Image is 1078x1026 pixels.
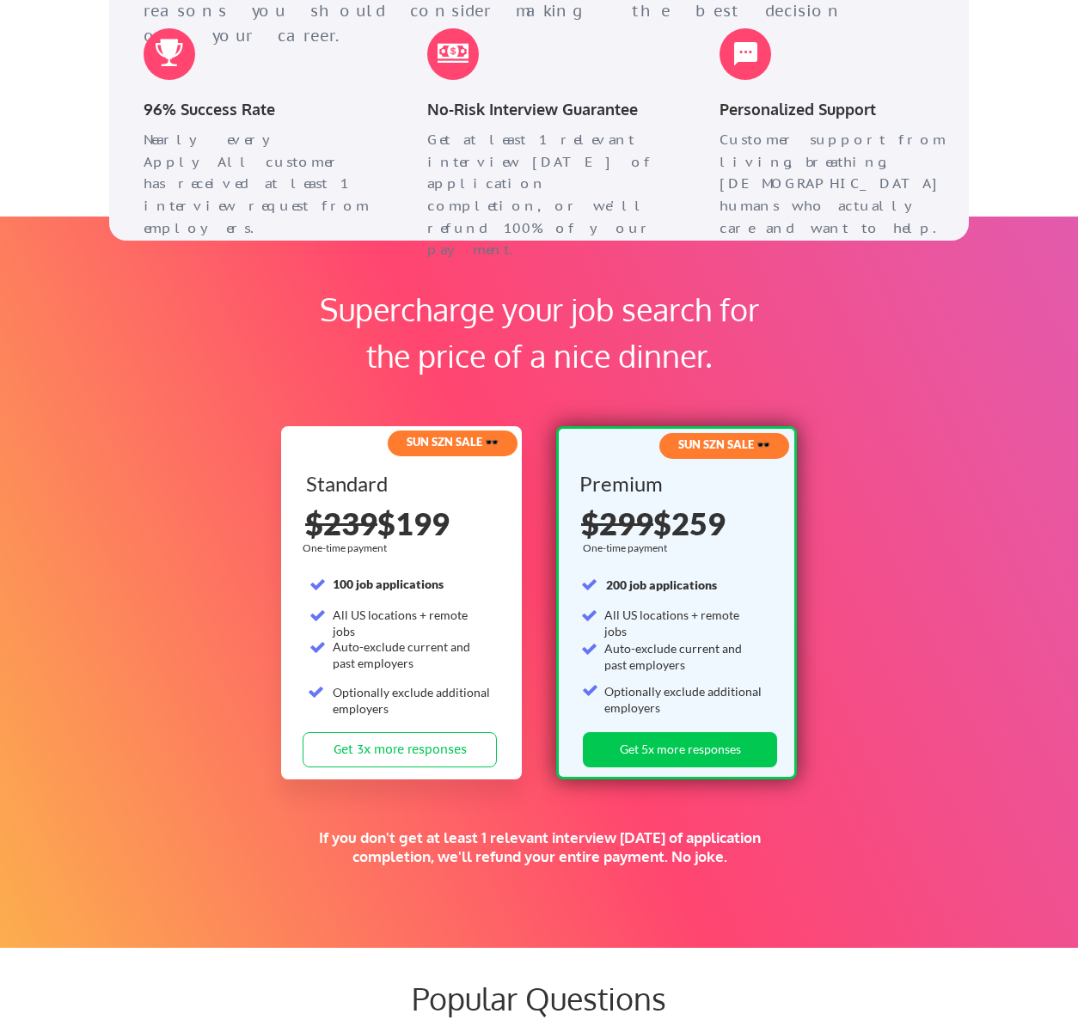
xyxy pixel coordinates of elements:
[144,97,376,122] div: 96% Success Rate
[333,638,492,672] div: Auto-exclude current and past employers
[604,607,763,640] div: All US locations + remote jobs
[126,980,952,1017] div: Popular Questions
[333,684,492,718] div: Optionally exclude additional employers
[407,435,499,449] strong: SUN SZN SALE 🕶️
[678,437,770,451] strong: SUN SZN SALE 🕶️
[581,508,775,539] div: $259
[333,607,492,640] div: All US locations + remote jobs
[720,97,952,122] div: Personalized Support
[303,732,497,767] button: Get 3x more responses
[305,508,499,539] div: $199
[583,732,777,767] button: Get 5x more responses
[298,286,781,379] div: Supercharge your job search for the price of a nice dinner.
[305,504,377,542] s: $239
[333,577,444,591] strong: 100 job applications
[144,129,376,239] div: Nearly every ApplyAll customer has received at least 1 interview request from employers.
[306,473,494,494] div: Standard
[427,97,659,122] div: No-Risk Interview Guarantee
[606,577,717,592] strong: 200 job applications
[604,640,763,674] div: Auto-exclude current and past employers
[604,683,763,717] div: Optionally exclude additional employers
[720,129,952,239] div: Customer support from living, breathing, [DEMOGRAPHIC_DATA] humans who actually care and want to ...
[303,541,392,555] div: One-time payment
[299,828,781,866] div: If you don't get at least 1 relevant interview [DATE] of application completion, we'll refund you...
[579,473,768,494] div: Premium
[581,504,653,542] s: $299
[427,129,659,261] div: Get at least 1 relevant interview [DATE] of application completion, or we'll refund 100% of your ...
